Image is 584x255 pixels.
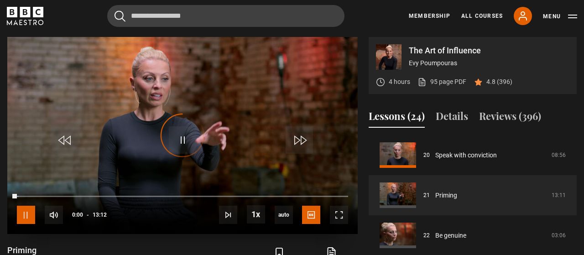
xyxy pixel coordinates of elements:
span: 0:00 [72,207,83,223]
span: 13:12 [93,207,107,223]
button: Captions [302,206,320,224]
div: Progress Bar [17,196,348,198]
a: All Courses [461,12,503,20]
a: Membership [409,12,450,20]
button: Submit the search query [115,10,125,22]
button: Toggle navigation [543,12,577,21]
p: The Art of Influence [409,47,569,55]
button: Lessons (24) [369,109,425,128]
a: Be genuine [435,231,466,240]
input: Search [107,5,344,27]
span: - [87,212,89,218]
button: Fullscreen [330,206,348,224]
video-js: Video Player [7,37,358,234]
a: 95 page PDF [417,77,466,87]
p: Evy Poumpouras [409,58,569,68]
button: Playback Rate [247,205,265,224]
button: Mute [45,206,63,224]
p: 4 hours [389,77,410,87]
svg: BBC Maestro [7,7,43,25]
button: Pause [17,206,35,224]
a: Speak with conviction [435,151,497,160]
span: auto [275,206,293,224]
button: Next Lesson [219,206,237,224]
button: Details [436,109,468,128]
a: Priming [435,191,457,200]
p: 4.8 (396) [486,77,512,87]
button: Reviews (396) [479,109,541,128]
